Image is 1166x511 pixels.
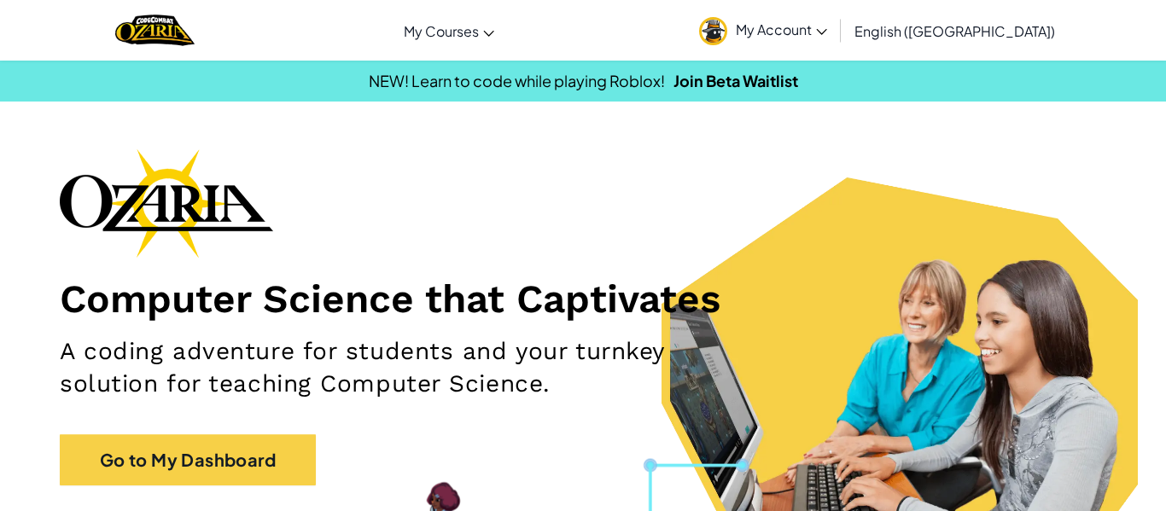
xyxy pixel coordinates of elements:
img: Home [115,13,195,48]
h2: A coding adventure for students and your turnkey solution for teaching Computer Science. [60,335,761,400]
span: My Courses [404,22,479,40]
img: Ozaria branding logo [60,148,273,258]
span: My Account [736,20,827,38]
span: NEW! Learn to code while playing Roblox! [369,71,665,90]
a: My Courses [395,8,503,54]
h1: Computer Science that Captivates [60,275,1106,322]
a: Go to My Dashboard [60,434,316,485]
a: Join Beta Waitlist [673,71,798,90]
a: My Account [691,3,836,57]
img: avatar [699,17,727,45]
a: English ([GEOGRAPHIC_DATA]) [846,8,1064,54]
span: English ([GEOGRAPHIC_DATA]) [854,22,1055,40]
a: Ozaria by CodeCombat logo [115,13,195,48]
